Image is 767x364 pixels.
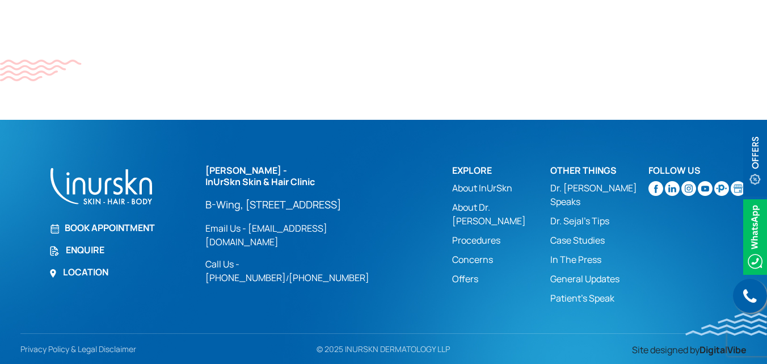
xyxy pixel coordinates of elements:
a: Email Us - [EMAIL_ADDRESS][DOMAIN_NAME] [205,221,393,249]
img: Enquire [49,245,60,257]
a: Dr. Sejal's Tips [550,214,648,228]
h2: Follow Us [648,165,747,176]
h2: Other Things [550,165,648,176]
a: Whatsappicon [743,229,767,242]
img: inurskn-footer-logo [49,165,154,207]
div: Site designed by [507,343,753,357]
a: Offers [452,272,550,286]
img: Skin-and-Hair-Clinic [731,181,745,196]
a: In The Press [550,253,648,266]
img: instagram [681,181,696,196]
a: About InUrSkn [452,181,550,195]
a: Case Studies [550,233,648,247]
h2: Explore [452,165,550,176]
img: sejal-saheta-dermatologist [714,181,729,196]
img: Whatsappicon [743,199,767,275]
a: Book Appointment [49,221,192,235]
span: DigitalVibe [699,344,747,356]
img: youtube [698,181,713,196]
img: linkedin [665,181,680,196]
a: B-Wing, [STREET_ADDRESS] [205,198,393,211]
img: Book Appointment [49,224,59,234]
img: Location [49,269,57,278]
img: bluewave [685,313,767,336]
a: Privacy Policy & Legal Disclaimer [20,344,142,354]
a: Call Us - [PHONE_NUMBER] [205,258,286,284]
img: up-blue-arrow.svg [744,344,753,353]
a: Concerns [452,253,550,266]
a: About Dr. [PERSON_NAME] [452,200,550,228]
a: Procedures [452,233,550,247]
a: General Updates [550,272,648,286]
a: Patient’s Speak [550,291,648,305]
a: [PHONE_NUMBER] [289,271,369,284]
div: / [205,165,439,284]
img: facebook [648,181,663,196]
div: © 2025 INURSKN DERMATOLOGY LLP [267,343,500,355]
img: offerBt [743,121,767,196]
a: Location [49,265,192,279]
a: Enquire [49,243,192,257]
a: Dr. [PERSON_NAME] Speaks [550,181,648,208]
h2: [PERSON_NAME] - InUrSkn Skin & Hair Clinic [205,165,393,187]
